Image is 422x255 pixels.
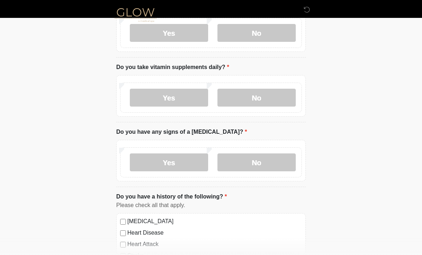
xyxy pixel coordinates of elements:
[120,242,126,247] input: Heart Attack
[127,229,302,237] label: Heart Disease
[217,89,296,107] label: No
[130,24,208,42] label: Yes
[116,201,306,210] div: Please check all that apply.
[130,153,208,171] label: Yes
[116,63,229,72] label: Do you take vitamin supplements daily?
[116,192,227,201] label: Do you have a history of the following?
[120,230,126,236] input: Heart Disease
[109,5,162,24] img: Glow Medical Spa Logo
[127,217,302,226] label: [MEDICAL_DATA]
[120,219,126,225] input: [MEDICAL_DATA]
[130,89,208,107] label: Yes
[116,128,247,136] label: Do you have any signs of a [MEDICAL_DATA]?
[217,153,296,171] label: No
[127,240,302,249] label: Heart Attack
[217,24,296,42] label: No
